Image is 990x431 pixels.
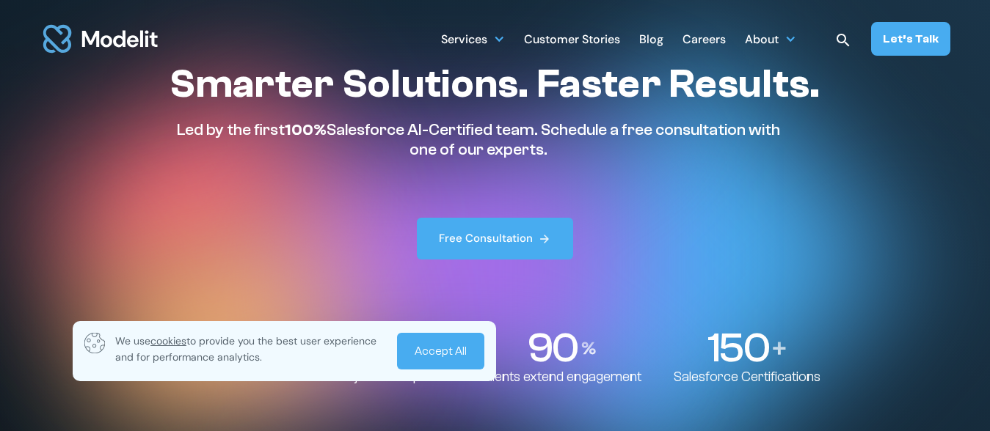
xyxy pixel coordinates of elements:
[170,60,820,108] h1: Smarter Solutions. Faster Results.
[481,369,641,386] p: Clients extend engagement
[40,16,161,62] img: modelit logo
[285,120,327,139] span: 100%
[674,369,820,386] p: Salesforce Certifications
[683,26,726,55] div: Careers
[538,232,551,246] img: arrow right
[871,22,950,56] a: Let’s Talk
[441,26,487,55] div: Services
[524,24,620,53] a: Customer Stories
[441,24,505,53] div: Services
[883,31,939,47] div: Let’s Talk
[170,120,787,159] p: Led by the first Salesforce AI-Certified team. Schedule a free consultation with one of our experts.
[745,24,796,53] div: About
[150,334,186,347] span: cookies
[707,327,768,369] p: 150
[581,342,596,355] img: Percentage
[683,24,726,53] a: Careers
[397,333,484,369] a: Accept All
[417,218,574,259] a: Free Consultation
[639,26,663,55] div: Blog
[524,26,620,55] div: Customer Stories
[40,16,161,62] a: home
[439,231,533,246] div: Free Consultation
[745,26,779,55] div: About
[773,342,786,355] img: Plus
[639,24,663,53] a: Blog
[115,333,387,365] p: We use to provide you the best user experience and for performance analytics.
[527,327,577,369] p: 90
